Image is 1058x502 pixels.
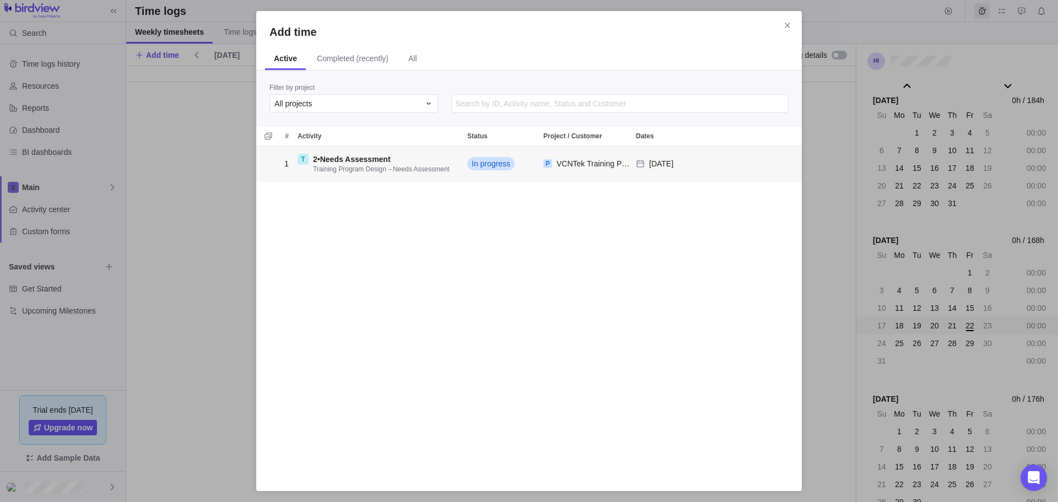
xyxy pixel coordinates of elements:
span: Activity [298,131,321,142]
span: Needs Assessment [393,165,450,173]
span: Training Program Design [313,165,386,173]
span: Project / Customer [543,131,602,142]
span: In progress [472,158,510,169]
div: Open Intercom Messenger [1021,465,1047,491]
div: P [543,159,552,168]
div: Project / Customer [539,126,631,145]
span: # [285,131,289,142]
input: Search by ID, Activity name, Status and Customer [451,94,789,113]
h2: Add time [269,24,789,40]
div: Status [463,146,539,181]
div: Filter by project [269,83,438,94]
div: T [298,154,309,165]
span: 1 [284,158,289,169]
span: Needs Assessment [320,155,391,164]
div: grid [256,146,802,478]
span: Selection mode [261,128,276,144]
span: Dates [636,131,654,142]
span: All [408,53,417,64]
div: Activity [293,126,463,145]
span: Close [780,18,795,33]
span: Active [274,53,297,64]
div: Add time [256,11,802,491]
div: Dates [631,146,774,181]
span: Status [467,131,488,142]
div: Dates [631,126,774,145]
span: 2 [313,155,317,164]
span: Completed (recently) [317,53,388,64]
div: Status [463,126,539,145]
span: → [313,165,450,174]
span: All projects [274,98,312,109]
div: Project / Customer [539,146,631,181]
span: VCNTek Training Project [557,158,631,169]
div: Activity [293,146,463,181]
span: • [313,154,391,165]
span: Aug 25 [649,158,673,169]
